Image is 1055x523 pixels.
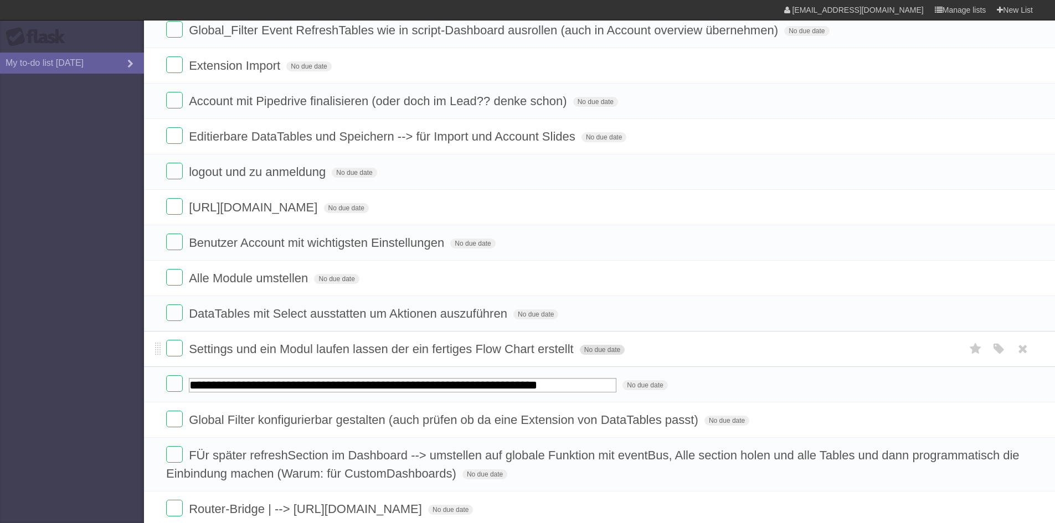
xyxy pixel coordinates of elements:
label: Done [166,411,183,427]
span: No due date [573,97,618,107]
span: No due date [450,239,495,248]
span: Benutzer Account mit wichtigsten Einstellungen [189,236,447,250]
span: Account mit Pipedrive finalisieren (oder doch im Lead?? denke schon) [189,94,569,108]
span: No due date [513,309,558,319]
span: No due date [581,132,626,142]
span: Global Filter konfigurierbar gestalten (auch prüfen ob da eine Extension von DataTables passt) [189,413,701,427]
span: FÜr später refreshSection im Dashboard --> umstellen auf globale Funktion mit eventBus, Alle sect... [166,448,1020,480]
span: [URL][DOMAIN_NAME] [189,200,320,214]
span: Settings und ein Modul laufen lassen der ein fertiges Flow Chart erstellt [189,342,577,356]
span: Global_Filter Event RefreshTables wie in script-Dashboard ausrollen (auch in Account overview übe... [189,23,781,37]
span: No due date [784,26,829,36]
label: Done [166,56,183,73]
span: No due date [462,469,507,479]
label: Done [166,127,183,144]
span: Editierbare DataTables und Speichern --> für Import und Account Slides [189,130,578,143]
span: No due date [428,505,473,515]
span: No due date [286,61,331,71]
label: Done [166,304,183,321]
span: No due date [332,168,377,178]
label: Done [166,198,183,215]
label: Done [166,340,183,356]
div: Flask [6,27,72,47]
span: DataTables mit Select ausstatten um Aktionen auszuführen [189,307,510,320]
span: Alle Module umstellen [189,271,311,285]
span: No due date [704,416,749,426]
label: Done [166,446,183,463]
span: No due date [314,274,359,284]
span: Router-Bridge | --> [URL][DOMAIN_NAME] [189,502,425,516]
label: Done [166,21,183,38]
label: Done [166,269,183,286]
span: Extension Import [189,59,283,73]
label: Star task [965,340,986,358]
span: No due date [622,380,667,390]
label: Done [166,92,183,108]
label: Done [166,500,183,516]
label: Done [166,234,183,250]
span: No due date [324,203,369,213]
span: logout und zu anmeldung [189,165,328,179]
label: Done [166,163,183,179]
label: Done [166,375,183,392]
span: No due date [580,345,625,355]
